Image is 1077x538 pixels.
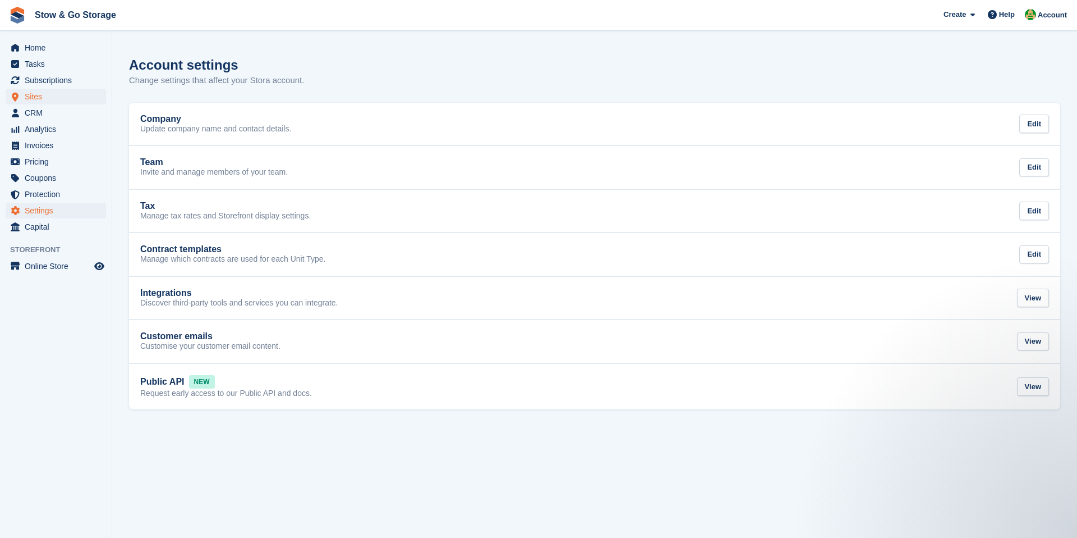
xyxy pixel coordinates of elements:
img: stora-icon-8386f47178a22dfd0bd8f6a31ec36ba5ce8667c1dd55bd0f319d3a0aa187defe.svg [9,7,26,24]
h1: Account settings [129,57,238,72]
a: Stow & Go Storage [30,6,121,24]
p: Discover third-party tools and services you can integrate. [140,298,338,308]
a: Tax Manage tax rates and Storefront display settings. Edit [129,190,1060,232]
p: Invite and manage members of your team. [140,167,288,177]
div: Edit [1019,158,1049,177]
img: Alex Taylor [1025,9,1036,20]
span: Help [999,9,1015,20]
span: Tasks [25,56,92,72]
p: Request early access to our Public API and docs. [140,389,312,399]
span: Analytics [25,121,92,137]
span: Subscriptions [25,72,92,88]
a: menu [6,40,106,56]
h2: Integrations [140,288,192,298]
span: Settings [25,203,92,218]
p: Customise your customer email content. [140,341,280,352]
a: menu [6,203,106,218]
a: Integrations Discover third-party tools and services you can integrate. View [129,277,1060,320]
a: menu [6,138,106,153]
div: Edit [1019,202,1049,220]
span: Coupons [25,170,92,186]
span: Sites [25,89,92,104]
span: Account [1038,10,1067,21]
span: Capital [25,219,92,235]
a: menu [6,89,106,104]
div: View [1017,332,1049,351]
h2: Team [140,157,163,167]
span: NEW [189,375,215,389]
div: Edit [1019,245,1049,264]
p: Manage which contracts are used for each Unit Type. [140,254,325,265]
a: menu [6,170,106,186]
a: menu [6,186,106,202]
h2: Tax [140,201,155,211]
h2: Public API [140,377,185,387]
span: Create [943,9,966,20]
span: CRM [25,105,92,121]
p: Change settings that affect your Stora account. [129,74,304,87]
a: Public API NEW Request early access to our Public API and docs. View [129,364,1060,410]
h2: Customer emails [140,331,213,341]
a: Customer emails Customise your customer email content. View [129,320,1060,363]
span: Protection [25,186,92,202]
a: menu [6,72,106,88]
h2: Company [140,114,181,124]
a: Team Invite and manage members of your team. Edit [129,146,1060,189]
a: menu [6,219,106,235]
a: Contract templates Manage which contracts are used for each Unit Type. Edit [129,233,1060,276]
span: Home [25,40,92,56]
p: Manage tax rates and Storefront display settings. [140,211,311,221]
span: Online Store [25,258,92,274]
a: Preview store [93,259,106,273]
span: Storefront [10,244,112,256]
a: menu [6,258,106,274]
p: Update company name and contact details. [140,124,291,134]
div: Edit [1019,115,1049,133]
h2: Contract templates [140,244,222,254]
div: View [1017,289,1049,307]
a: menu [6,121,106,137]
a: menu [6,105,106,121]
span: Pricing [25,154,92,170]
span: Invoices [25,138,92,153]
a: menu [6,56,106,72]
a: Company Update company name and contact details. Edit [129,103,1060,145]
div: View [1017,377,1049,396]
a: menu [6,154,106,170]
